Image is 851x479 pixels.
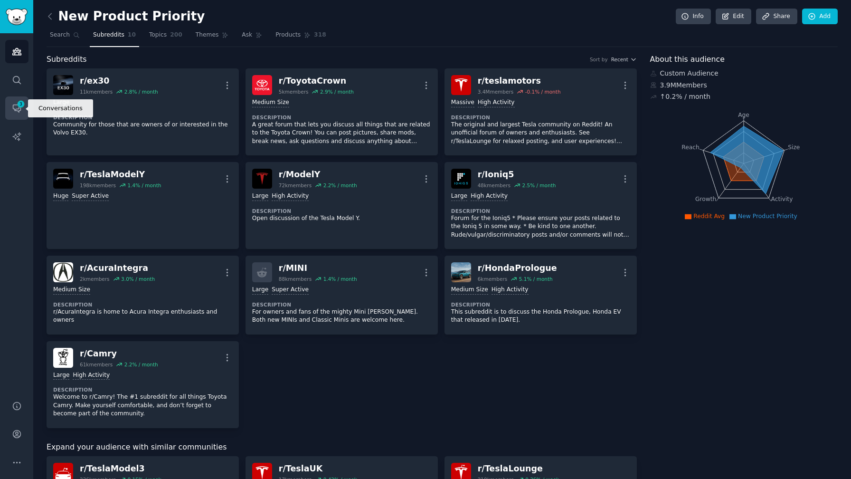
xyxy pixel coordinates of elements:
[252,121,431,146] p: A great forum that lets you discuss all things that are related to the Toyota Crown! You can post...
[252,301,431,308] dt: Description
[6,9,28,25] img: GummySearch logo
[471,192,508,201] div: High Activity
[676,9,711,25] a: Info
[80,348,158,360] div: r/ Camry
[80,463,161,475] div: r/ TeslaModel3
[478,88,514,95] div: 3.4M members
[80,169,161,181] div: r/ TeslaModelY
[80,182,116,189] div: 198k members
[444,68,637,155] a: teslamotorsr/teslamotors3.4Mmembers-0.1% / monthMassiveHigh ActivityDescriptionThe original and l...
[323,276,357,282] div: 1.4 % / month
[279,276,312,282] div: 88k members
[146,28,186,47] a: Topics200
[522,182,556,189] div: 2.5 % / month
[590,56,608,63] div: Sort by
[788,144,800,150] tspan: Size
[279,182,312,189] div: 72k members
[650,54,725,66] span: About this audience
[93,31,124,39] span: Subreddits
[451,308,630,325] p: This subreddit is to discuss the Honda Prologue, Honda EV that released in [DATE].
[771,196,793,202] tspan: Activity
[525,88,561,95] div: -0.1 % / month
[478,75,561,87] div: r/ teslamotors
[53,98,69,107] div: Large
[478,463,559,475] div: r/ TeslaLounge
[451,192,467,201] div: Large
[47,68,239,155] a: ex30r/ex3011kmembers2.8% / monthLargeDescriptionCommunity for those that are owners of or interes...
[519,276,553,282] div: 5.1 % / month
[53,386,232,393] dt: Description
[53,301,232,308] dt: Description
[444,162,637,249] a: Ioniq5r/Ioniq548kmembers2.5% / monthLargeHigh ActivityDescriptionForum for the Ioniq5 * Please en...
[246,162,438,249] a: ModelYr/ModelY72kmembers2.2% / monthLargeHigh ActivityDescriptionOpen discussion of the Tesla Mod...
[53,75,73,95] img: ex30
[478,98,515,107] div: High Activity
[5,96,28,120] a: 3
[650,80,838,90] div: 3.9M Members
[451,121,630,146] p: The original and largest Tesla community on Reddit! An unofficial forum of owners and enthusiasts...
[738,213,797,220] span: New Product Priority
[252,192,268,201] div: Large
[252,286,268,295] div: Large
[451,114,630,121] dt: Description
[451,262,471,282] img: HondaPrologue
[478,276,508,282] div: 6k members
[53,371,69,380] div: Large
[451,208,630,214] dt: Description
[80,88,113,95] div: 11k members
[279,169,357,181] div: r/ ModelY
[127,182,161,189] div: 1.4 % / month
[90,28,139,47] a: Subreddits10
[272,286,309,295] div: Super Active
[451,301,630,308] dt: Description
[53,262,73,282] img: AcuraIntegra
[738,112,749,118] tspan: Age
[47,54,87,66] span: Subreddits
[252,308,431,325] p: For owners and fans of the mighty Mini [PERSON_NAME]. Both new MINIs and Classic Minis are welcom...
[53,308,232,325] p: r/AcuraIntegra is home to Acura Integra enthusiasts and owners
[252,98,289,107] div: Medium Size
[802,9,838,25] a: Add
[611,56,628,63] span: Recent
[492,286,529,295] div: High Activity
[149,31,167,39] span: Topics
[660,92,710,102] div: ↑ 0.2 % / month
[275,31,301,39] span: Products
[53,393,232,418] p: Welcome to r/Camry! The #1 subreddit for all things Toyota Camry. Make yourself comfortable, and ...
[53,192,68,201] div: Huge
[650,68,838,78] div: Custom Audience
[279,75,354,87] div: r/ ToyotaCrown
[53,121,232,137] p: Community for those that are owners of or interested in the Volvo EX30.
[695,196,716,202] tspan: Growth
[124,88,158,95] div: 2.8 % / month
[53,114,232,121] dt: Description
[478,169,556,181] div: r/ Ioniq5
[192,28,232,47] a: Themes
[252,75,272,95] img: ToyotaCrown
[246,256,438,335] a: r/MINI88kmembers1.4% / monthLargeSuper ActiveDescriptionFor owners and fans of the mighty Mini [P...
[242,31,252,39] span: Ask
[611,56,637,63] button: Recent
[451,98,474,107] div: Massive
[444,256,637,335] a: HondaProloguer/HondaPrologue6kmembers5.1% / monthMedium SizeHigh ActivityDescriptionThis subreddi...
[320,88,354,95] div: 2.9 % / month
[756,9,797,25] a: Share
[47,162,239,249] a: TeslaModelYr/TeslaModelY198kmembers1.4% / monthHugeSuper Active
[252,208,431,214] dt: Description
[128,31,136,39] span: 10
[196,31,219,39] span: Themes
[47,9,205,24] h2: New Product Priority
[478,182,511,189] div: 48k members
[80,361,113,368] div: 61k members
[451,75,471,95] img: teslamotors
[252,169,272,189] img: ModelY
[47,341,239,428] a: Camryr/Camry61kmembers2.2% / monthLargeHigh ActivityDescriptionWelcome to r/Camry! The #1 subredd...
[121,276,155,282] div: 3.0 % / month
[693,213,725,220] span: Reddit Avg
[451,214,630,239] p: Forum for the Ioniq5 * Please ensure your posts related to the Ioniq 5 in some way. * Be kind to ...
[272,192,309,201] div: High Activity
[681,144,700,150] tspan: Reach
[170,31,182,39] span: 200
[279,88,309,95] div: 5k members
[252,114,431,121] dt: Description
